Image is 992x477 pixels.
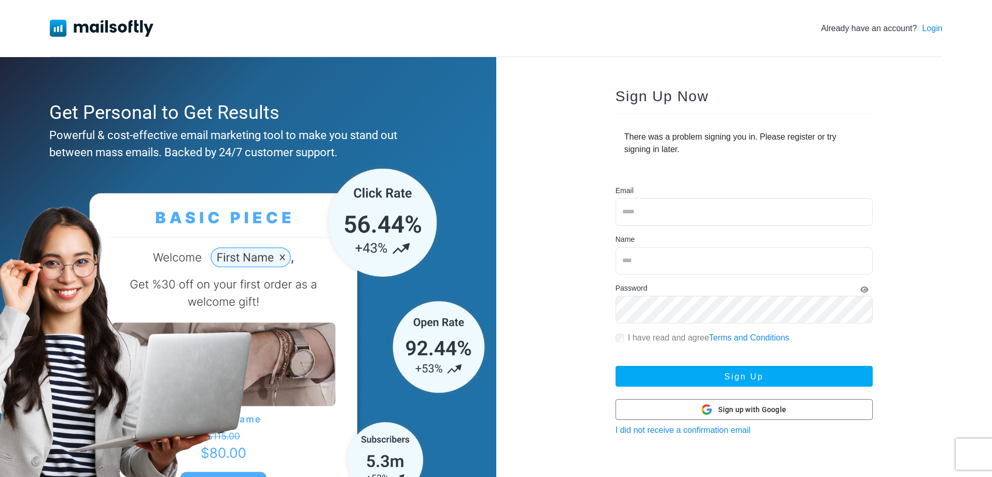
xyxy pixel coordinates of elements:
[821,22,942,35] div: Already have an account?
[616,366,873,387] button: Sign Up
[616,88,709,104] span: Sign Up Now
[616,399,873,420] button: Sign up with Google
[718,404,786,415] span: Sign up with Google
[49,99,442,127] div: Get Personal to Get Results
[616,426,751,434] a: I did not receive a confirmation email
[709,333,789,342] a: Terms and Conditions
[860,286,869,293] i: Show Password
[628,332,789,344] label: I have read and agree
[50,20,153,36] img: Mailsoftly
[616,234,635,245] label: Name
[616,283,647,294] label: Password
[922,22,942,35] a: Login
[616,185,634,196] label: Email
[616,122,873,165] div: There was a problem signing you in. Please register or try signing in later.
[49,127,442,161] div: Powerful & cost-effective email marketing tool to make you stand out between mass emails. Backed ...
